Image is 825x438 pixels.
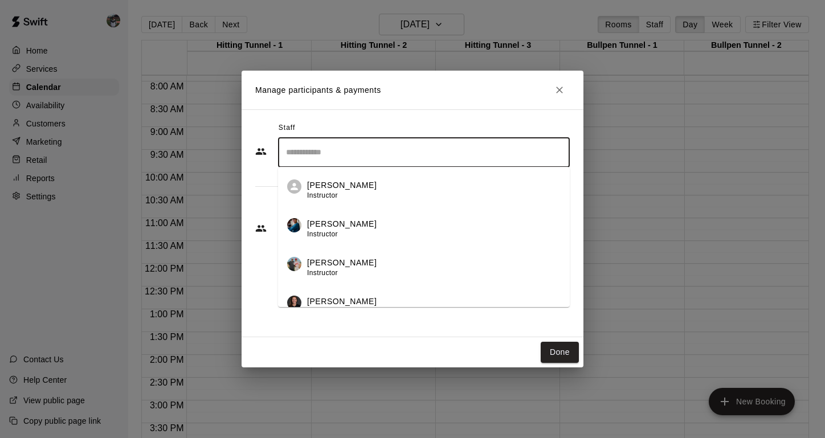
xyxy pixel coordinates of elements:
p: [PERSON_NAME] [307,179,377,191]
span: Instructor [307,269,338,277]
button: Close [549,80,570,100]
img: Charlie Schrage [287,218,301,232]
p: [PERSON_NAME] [307,296,377,308]
span: Instructor [307,191,338,199]
img: Gill Ciurej [287,296,301,310]
span: Staff [279,119,295,137]
img: Matt Minahan [287,257,301,271]
p: [PERSON_NAME] [307,257,377,269]
svg: Staff [255,146,267,157]
p: Manage participants & payments [255,84,381,96]
button: Done [541,342,579,363]
div: Jon Frost [287,179,301,194]
p: [PERSON_NAME] [307,218,377,230]
span: Instructor [307,230,338,238]
svg: Customers [255,223,267,234]
div: Search staff [278,137,570,167]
